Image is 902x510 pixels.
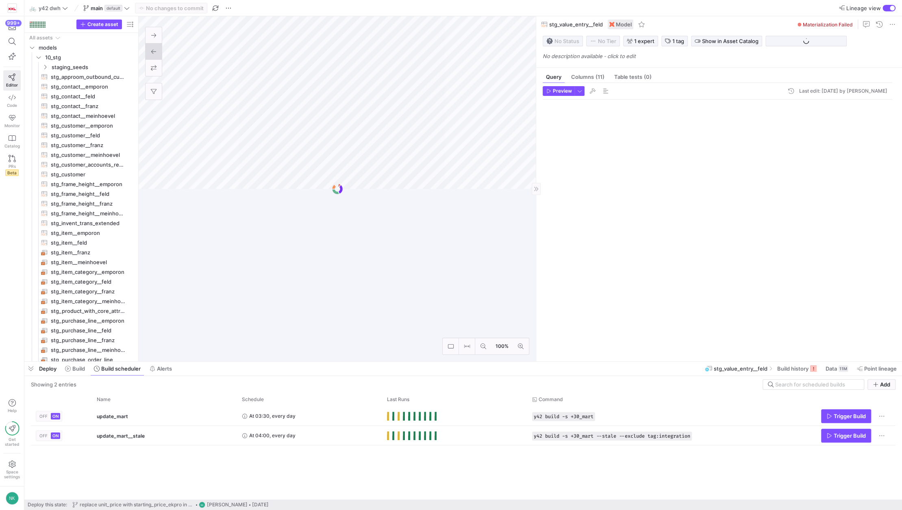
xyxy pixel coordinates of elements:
[52,433,59,438] span: ON
[28,326,135,335] div: Press SPACE to select this row.
[157,365,172,372] span: Alerts
[777,365,809,372] span: Build history
[61,362,89,375] button: Build
[45,53,134,62] span: 10_stg
[28,199,135,208] div: Press SPACE to select this row.
[252,502,269,508] span: [DATE]
[586,36,620,46] button: No tierNo Tier
[867,379,895,390] button: Add
[28,62,135,72] div: Press SPACE to select this row.
[880,381,890,388] span: Add
[616,21,632,28] span: Model
[28,169,135,179] a: stg_customer​​​​​​​​​​
[28,247,135,257] a: stg_item__franz​​​​​​​​​​
[3,91,21,111] a: Code
[249,406,296,425] span: At 03:30, every day
[72,365,85,372] span: Build
[28,160,135,169] div: Press SPACE to select this row.
[28,296,135,306] a: stg_item_category__meinhoevel​​​​​​​​​​
[28,355,135,365] a: stg_purchase_order_line​​​​​​​​​​
[51,121,126,130] span: stg_customer__emporon​​​​​​​​​​
[90,362,144,375] button: Build scheduler
[76,20,122,29] button: Create asset
[28,228,135,238] div: Press SPACE to select this row.
[51,219,126,228] span: stg_invent_trans_extended​​​​​​​​​​
[672,38,684,44] span: 1 tag
[853,362,900,375] button: Point lineage
[28,238,135,247] div: Press SPACE to select this row.
[29,35,53,41] div: All assets
[51,228,126,238] span: stg_item__emporon​​​​​​​​​​
[4,469,20,479] span: Space settings
[28,101,135,111] div: Press SPACE to select this row.
[51,180,126,189] span: stg_frame_height__emporon​​​​​​​​​​
[28,228,135,238] a: stg_item__emporon​​​​​​​​​​
[28,199,135,208] a: stg_frame_height__franz​​​​​​​​​​
[28,257,135,267] a: stg_item__meinhoevel​​​​​​​​​​
[846,5,881,11] span: Lineage view
[3,490,21,507] button: NK
[3,395,21,417] button: Help
[97,426,145,445] span: update_mart__stale
[28,72,135,82] div: Press SPACE to select this row.
[28,247,135,257] div: Press SPACE to select this row.
[28,43,135,52] div: Press SPACE to select this row.
[834,413,866,419] span: Trigger Build
[821,409,871,423] button: Trigger Build
[590,38,596,44] img: No tier
[28,316,135,326] a: stg_purchase_line__emporon​​​​​​​​​​
[51,92,126,101] span: stg_contact__feld​​​​​​​​​​
[51,141,126,150] span: stg_customer__franz​​​​​​​​​​
[534,433,690,439] span: y42 build -s +30_mart --stale --exclude tag:integration
[51,306,126,316] span: stg_product_with_core_attributes​​​​​​​​​​
[661,36,688,46] button: 1 tag
[799,88,887,94] div: Last edit: [DATE] by [PERSON_NAME]
[51,72,126,82] span: stg_approom_outbound_customer​​​​​​​​​​
[28,277,135,286] a: stg_item_category__feld​​​​​​​​​​
[28,121,135,130] a: stg_customer__emporon​​​​​​​​​​
[51,316,126,326] span: stg_purchase_line__emporon​​​​​​​​​​
[7,103,17,108] span: Code
[91,5,103,11] span: main
[51,150,126,160] span: stg_customer__meinhoevel​​​​​​​​​​
[31,381,76,388] div: Showing 2 entries
[81,3,132,13] button: maindefault
[28,72,135,82] a: stg_approom_outbound_customer​​​​​​​​​​
[28,111,135,121] a: stg_contact__meinhoevel​​​​​​​​​​
[87,22,118,27] span: Create asset
[590,38,616,44] span: No Tier
[51,238,126,247] span: stg_item__feld​​​​​​​​​​
[51,248,126,257] span: stg_item__franz​​​​​​​​​​
[28,267,135,277] a: stg_item_category__emporon​​​​​​​​​​
[51,355,126,365] span: stg_purchase_order_line​​​​​​​​​​
[839,365,848,372] div: 11M
[39,365,57,372] span: Deploy
[3,1,21,15] a: https://storage.googleapis.com/y42-prod-data-exchange/images/oGOSqxDdlQtxIPYJfiHrUWhjI5fT83rRj0ID...
[97,407,128,426] span: update_mart
[864,365,897,372] span: Point lineage
[30,5,35,11] span: 🚲
[28,208,135,218] div: Press SPACE to select this row.
[546,38,579,44] span: No Status
[249,426,296,445] span: At 04:00, every day
[207,502,248,508] span: [PERSON_NAME]
[28,140,135,150] a: stg_customer__franz​​​​​​​​​​
[28,316,135,326] div: Press SPACE to select this row.
[6,82,18,87] span: Editor
[3,111,21,131] a: Monitor
[51,131,126,140] span: stg_customer__feld​​​​​​​​​​
[51,160,126,169] span: stg_customer_accounts_receivables​​​​​​​​​​
[51,287,126,296] span: stg_item_category__franz​​​​​​​​​​
[242,397,264,402] span: Schedule
[28,286,135,296] a: stg_item_category__franz​​​​​​​​​​
[52,63,134,72] span: staging_seeds
[714,365,767,372] span: stg_value_entry__feld
[546,74,561,80] span: Query
[51,189,126,199] span: stg_frame_height__feld​​​​​​​​​​
[51,209,126,218] span: stg_frame_height__meinhoevel​​​​​​​​​​
[51,82,126,91] span: stg_contact__emporon​​​​​​​​​​
[28,306,135,316] div: Press SPACE to select this row.
[28,169,135,179] div: Press SPACE to select this row.
[826,365,837,372] span: Data
[3,152,21,179] a: PRsBeta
